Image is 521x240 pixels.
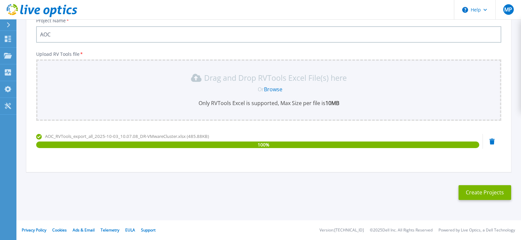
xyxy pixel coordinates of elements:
div: Drag and Drop RVTools Excel File(s) here OrBrowseOnly RVTools Excel is supported, Max Size per fi... [40,73,497,107]
b: 10MB [325,99,339,107]
p: Drag and Drop RVTools Excel File(s) here [204,75,347,81]
li: © 2025 Dell Inc. All Rights Reserved [370,228,433,232]
input: Enter Project Name [36,26,501,43]
span: Or [258,86,264,93]
a: Telemetry [101,227,119,233]
p: Only RVTools Excel is supported, Max Size per file is [40,99,497,107]
a: Browse [264,86,282,93]
li: Powered by Live Optics, a Dell Technology [438,228,515,232]
span: AOC_RVTools_export_all_2025-10-03_10.07.08_DR-VMwareCluster.xlsx (485.88KB) [45,133,209,139]
a: EULA [125,227,135,233]
p: Upload RV Tools file [36,52,501,57]
button: Create Projects [459,185,511,200]
label: Project Name [36,18,70,23]
span: 100 % [258,142,269,148]
a: Support [141,227,155,233]
a: Cookies [52,227,67,233]
span: MP [504,7,512,12]
li: Version: [TECHNICAL_ID] [320,228,364,232]
a: Privacy Policy [22,227,46,233]
a: Ads & Email [73,227,95,233]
